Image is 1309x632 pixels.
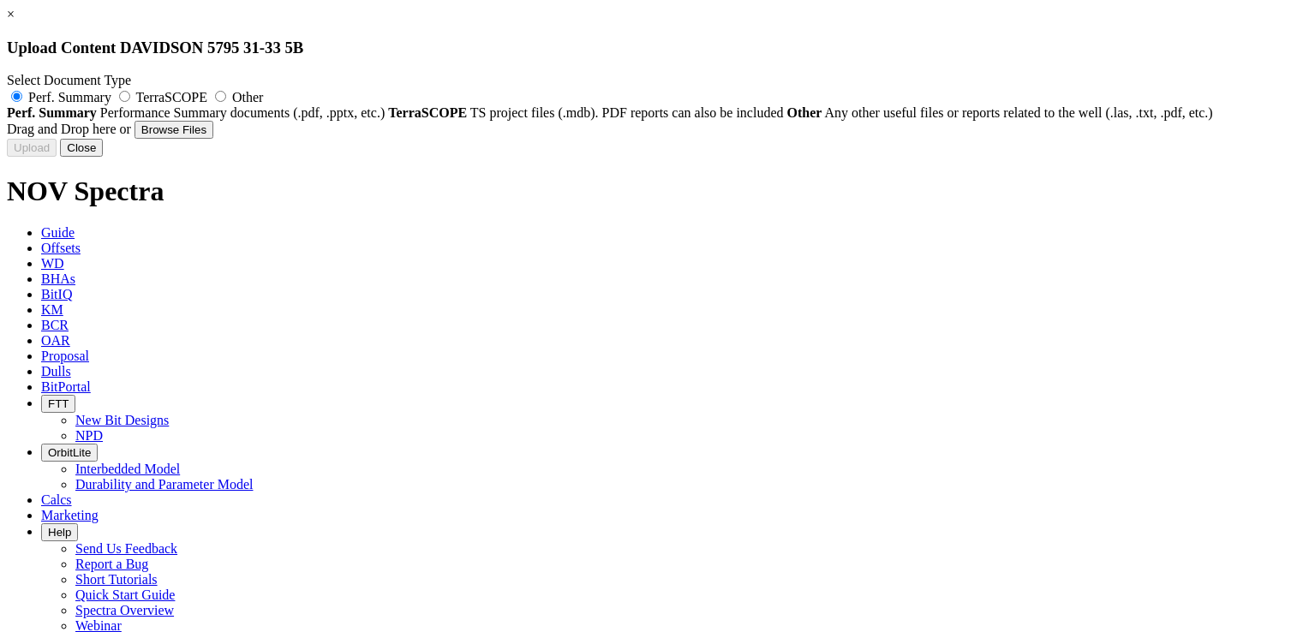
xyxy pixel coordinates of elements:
span: OrbitLite [48,446,91,459]
a: New Bit Designs [75,413,169,427]
a: Interbedded Model [75,462,180,476]
span: DAVIDSON 5795 31-33 5B [120,39,303,57]
span: BHAs [41,271,75,286]
span: Select Document Type [7,73,131,87]
h1: NOV Spectra [7,176,1302,207]
input: Perf. Summary [11,91,22,102]
strong: Other [787,105,822,120]
span: Calcs [41,492,72,507]
a: Short Tutorials [75,572,158,587]
span: Any other useful files or reports related to the well (.las, .txt, .pdf, etc.) [825,105,1213,120]
span: Marketing [41,508,99,522]
input: TerraSCOPE [119,91,130,102]
span: Upload Content [7,39,116,57]
span: or [120,122,131,136]
button: Browse Files [134,121,213,139]
span: BitPortal [41,379,91,394]
a: Spectra Overview [75,603,174,617]
input: Other [215,91,226,102]
span: Dulls [41,364,71,379]
span: OAR [41,333,70,348]
span: Other [232,90,263,104]
a: × [7,7,15,21]
a: Send Us Feedback [75,541,177,556]
span: Offsets [41,241,81,255]
span: Perf. Summary [28,90,111,104]
span: Proposal [41,349,89,363]
button: Upload [7,139,57,157]
a: Durability and Parameter Model [75,477,254,492]
span: TS project files (.mdb). PDF reports can also be included [470,105,784,120]
strong: TerraSCOPE [388,105,467,120]
span: BitIQ [41,287,72,301]
a: Report a Bug [75,557,148,571]
span: KM [41,302,63,317]
span: FTT [48,397,69,410]
span: WD [41,256,64,271]
span: Help [48,526,71,539]
span: Guide [41,225,75,240]
span: BCR [41,318,69,332]
span: TerraSCOPE [136,90,207,104]
strong: Perf. Summary [7,105,97,120]
a: Quick Start Guide [75,587,175,602]
span: Drag and Drop here [7,122,117,136]
a: NPD [75,428,103,443]
span: Performance Summary documents (.pdf, .pptx, etc.) [100,105,385,120]
button: Close [60,139,103,157]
